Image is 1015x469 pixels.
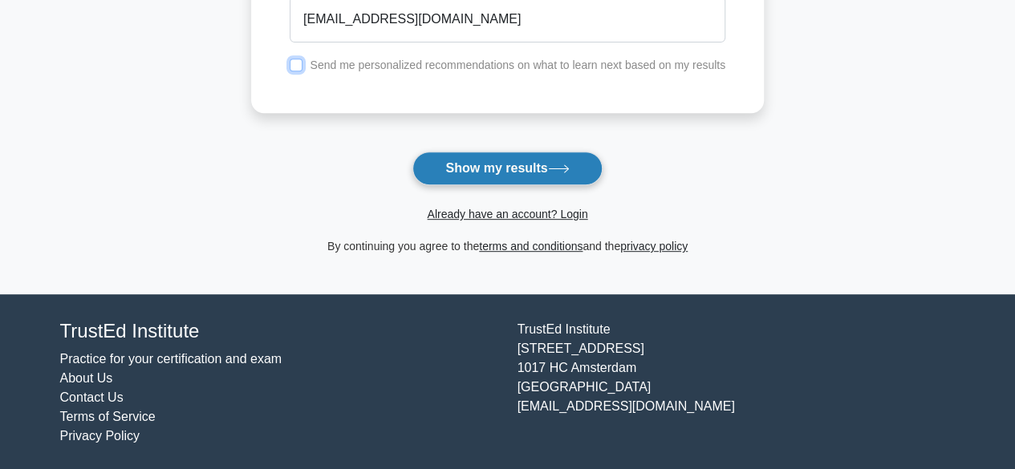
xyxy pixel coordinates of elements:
[508,320,965,446] div: TrustEd Institute [STREET_ADDRESS] 1017 HC Amsterdam [GEOGRAPHIC_DATA] [EMAIL_ADDRESS][DOMAIN_NAME]
[60,410,156,423] a: Terms of Service
[412,152,602,185] button: Show my results
[310,59,725,71] label: Send me personalized recommendations on what to learn next based on my results
[620,240,688,253] a: privacy policy
[479,240,583,253] a: terms and conditions
[60,320,498,343] h4: TrustEd Institute
[60,390,124,404] a: Contact Us
[60,371,113,385] a: About Us
[60,429,140,443] a: Privacy Policy
[242,237,773,256] div: By continuing you agree to the and the
[60,352,282,366] a: Practice for your certification and exam
[427,208,587,220] a: Already have an account? Login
